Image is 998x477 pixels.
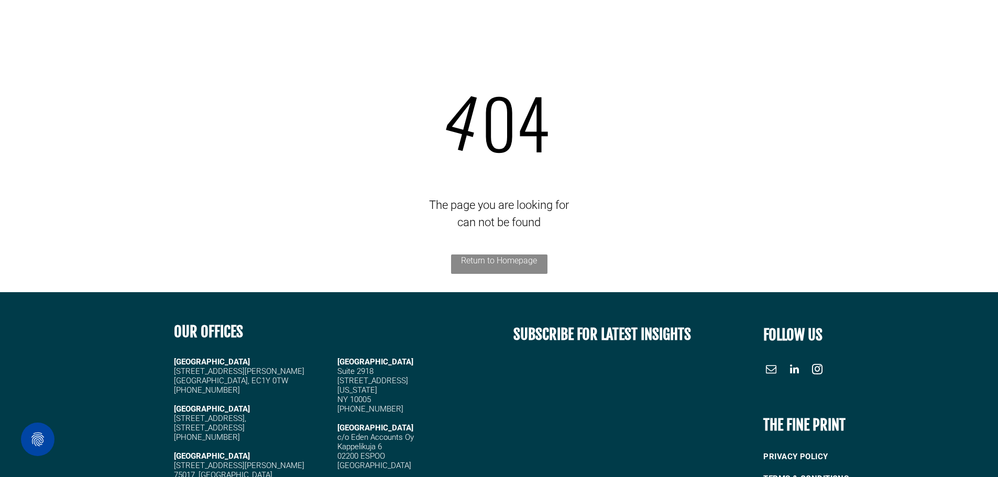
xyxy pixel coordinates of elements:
span: [STREET_ADDRESS][PERSON_NAME] [GEOGRAPHIC_DATA], EC1Y 0TW [174,367,304,385]
b: OUR OFFICES [174,323,243,341]
span: Suite 2918 [337,367,374,376]
a: email [763,361,779,380]
div: The page you are looking for can not be found [21,196,977,231]
a: PRIVACY POLICY [763,446,906,468]
a: CONTACT [933,18,977,34]
span: [GEOGRAPHIC_DATA] [337,357,413,367]
span: 4 [433,65,492,173]
strong: [GEOGRAPHIC_DATA] [174,404,250,414]
span: [PHONE_NUMBER] [337,404,403,414]
span: [STREET_ADDRESS], [174,414,246,423]
a: WHAT WE DO [640,18,707,34]
strong: [GEOGRAPHIC_DATA] [174,357,250,367]
img: Cambridge MC Logo [41,15,138,45]
span: [GEOGRAPHIC_DATA] [337,423,413,432]
a: linkedin [786,361,802,380]
span: NY 10005 [337,395,371,404]
span: [STREET_ADDRESS] [337,376,408,385]
a: CASE STUDIES [762,18,822,34]
span: [STREET_ADDRESS][PERSON_NAME] [174,461,304,470]
strong: [GEOGRAPHIC_DATA] [174,451,250,461]
a: MARKETS [706,18,761,34]
a: INSIGHTS [822,18,867,34]
b: THE FINE PRINT [763,416,846,434]
span: c/o Eden Accounts Oy Kappelikuja 6 02200 ESPOO [GEOGRAPHIC_DATA] [337,432,414,470]
a: instagram [809,361,825,380]
span: [PHONE_NUMBER] [174,385,240,395]
a: OUR PEOPLE [584,18,640,34]
a: #CamTechWeek [867,18,933,34]
span: [US_STATE] [337,385,377,395]
a: ABOUT [539,18,584,34]
div: 04 [21,71,977,173]
span: [PHONE_NUMBER] [174,432,240,442]
a: Return to Homepage [451,254,547,274]
font: FOLLOW US [763,326,822,344]
span: [STREET_ADDRESS] [174,423,245,432]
